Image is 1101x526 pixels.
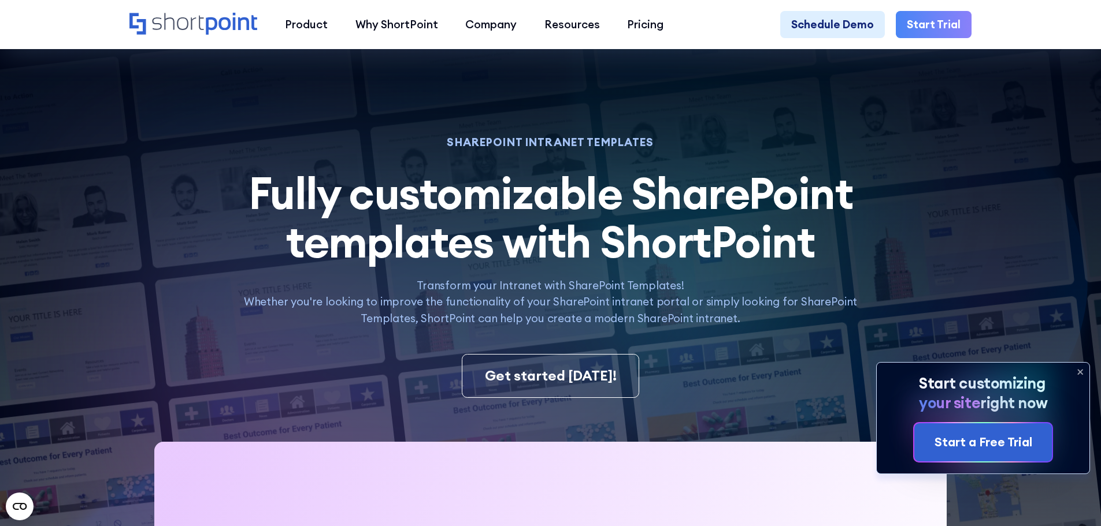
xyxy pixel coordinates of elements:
[129,13,257,36] a: Home
[544,16,600,33] div: Resources
[614,11,678,39] a: Pricing
[1043,471,1101,526] iframe: Chat Widget
[531,11,614,39] a: Resources
[451,11,531,39] a: Company
[462,354,639,398] a: Get started [DATE]!
[228,277,872,327] p: Transform your Intranet with SharePoint Templates! Whether you're looking to improve the function...
[914,423,1052,461] a: Start a Free Trial
[285,16,328,33] div: Product
[896,11,972,39] a: Start Trial
[342,11,452,39] a: Why ShortPoint
[228,137,872,147] h1: SHAREPOINT INTRANET TEMPLATES
[627,16,663,33] div: Pricing
[355,16,438,33] div: Why ShortPoint
[485,365,617,386] div: Get started [DATE]!
[6,493,34,520] button: Open CMP widget
[935,433,1032,452] div: Start a Free Trial
[780,11,885,39] a: Schedule Demo
[249,165,853,269] span: Fully customizable SharePoint templates with ShortPoint
[465,16,517,33] div: Company
[271,11,342,39] a: Product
